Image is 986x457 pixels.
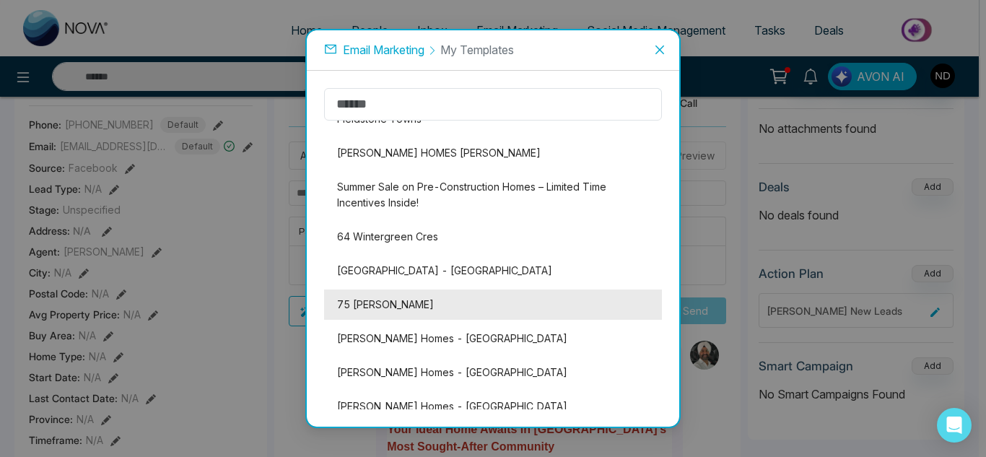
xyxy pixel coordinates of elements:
[343,43,424,57] span: Email Marketing
[937,408,972,443] div: Open Intercom Messenger
[654,44,666,56] span: close
[324,172,662,218] li: Summer Sale on Pre-Construction Homes – Limited Time Incentives Inside!
[324,357,662,388] li: [PERSON_NAME] Homes - [GEOGRAPHIC_DATA]
[324,323,662,354] li: [PERSON_NAME] Homes - [GEOGRAPHIC_DATA]
[640,30,679,69] button: Close
[440,43,514,57] span: My Templates
[324,256,662,286] li: [GEOGRAPHIC_DATA] - [GEOGRAPHIC_DATA]
[324,138,662,168] li: [PERSON_NAME] HOMES [PERSON_NAME]
[324,290,662,320] li: 75 [PERSON_NAME]
[324,391,662,422] li: [PERSON_NAME] Homes - [GEOGRAPHIC_DATA]
[324,222,662,252] li: 64 Wintergreen Cres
